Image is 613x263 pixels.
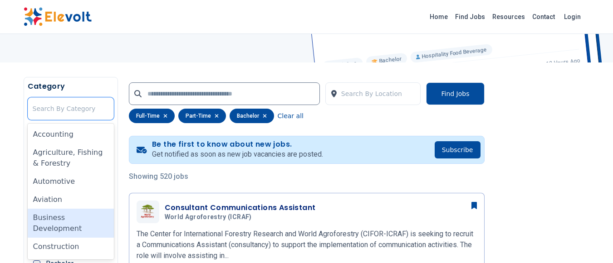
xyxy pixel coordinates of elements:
a: Contact [529,10,559,24]
div: part-time [178,109,226,123]
button: Subscribe [435,141,481,158]
span: World agroforestry (ICRAF) [165,213,252,221]
div: Construction [28,238,114,256]
div: Business Development [28,209,114,238]
iframe: Chat Widget [568,220,613,263]
div: bachelor [230,109,274,123]
a: Login [559,8,586,26]
img: World agroforestry (ICRAF) [139,202,157,222]
button: Clear all [278,109,304,123]
p: Showing 520 jobs [129,171,485,182]
button: Find Jobs [426,82,484,105]
a: Resources [489,10,529,24]
div: full-time [129,109,175,123]
h5: Category [28,81,114,92]
div: Automotive [28,172,114,191]
div: Aviation [28,191,114,209]
div: Accounting [28,125,114,143]
h3: Consultant Communications Assistant [165,202,316,213]
a: Find Jobs [451,10,489,24]
h4: Be the first to know about new jobs. [152,140,323,149]
p: The Center for International Forestry Research and World Agroforestry (CIFOR-ICRAF) is seeking to... [137,229,477,261]
a: Home [426,10,451,24]
div: Agriculture, Fishing & Forestry [28,143,114,172]
p: Get notified as soon as new job vacancies are posted. [152,149,323,160]
img: Elevolt [24,7,92,26]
